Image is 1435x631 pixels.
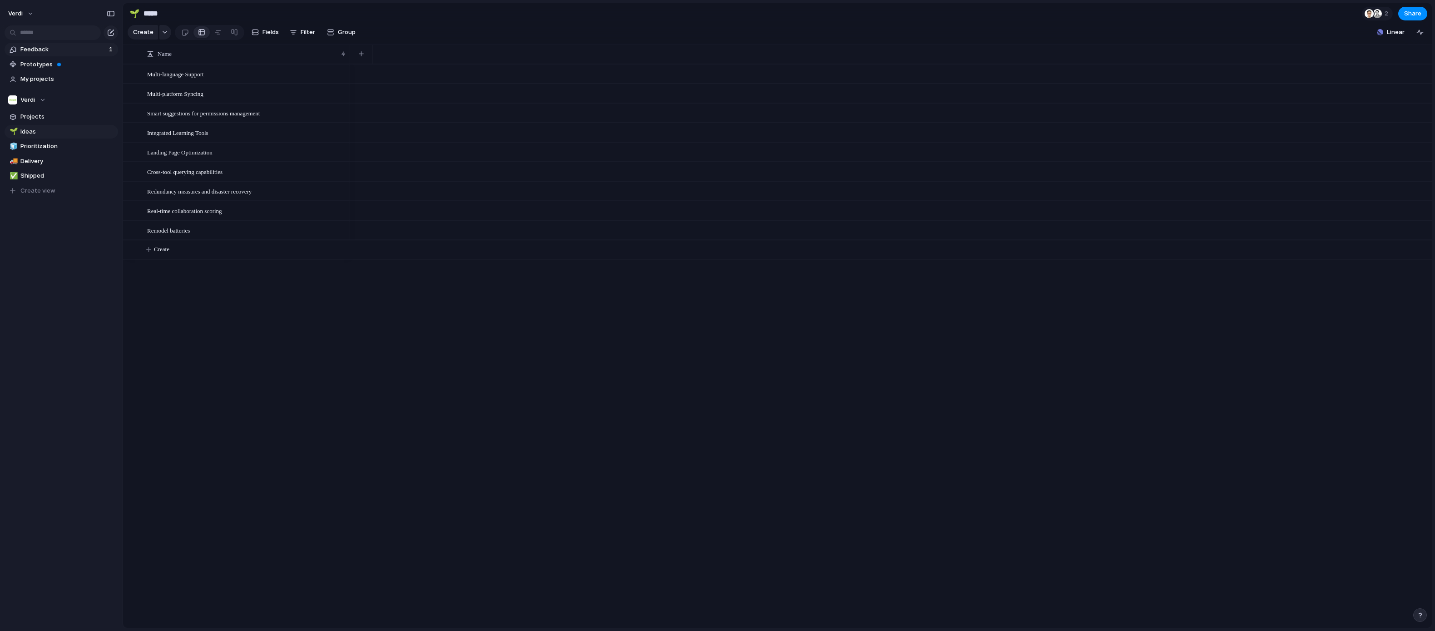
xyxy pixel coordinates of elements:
[301,28,315,37] span: Filter
[20,142,115,151] span: Prioritization
[147,225,190,235] span: Remodel batteries
[248,25,282,40] button: Fields
[1398,7,1427,20] button: Share
[147,166,223,177] span: Cross-tool querying capabilities
[338,28,356,37] span: Group
[158,50,172,59] span: Name
[154,245,169,254] span: Create
[128,25,158,40] button: Create
[1387,28,1405,37] span: Linear
[147,88,203,99] span: Multi-platform Syncing
[147,69,204,79] span: Multi-language Support
[20,171,115,180] span: Shipped
[20,75,115,84] span: My projects
[5,72,118,86] a: My projects
[20,157,115,166] span: Delivery
[4,6,39,21] button: Verdi
[286,25,319,40] button: Filter
[5,110,118,124] a: Projects
[8,127,17,136] button: 🌱
[1373,25,1408,39] button: Linear
[147,186,252,196] span: Redundancy measures and disaster recovery
[133,28,153,37] span: Create
[5,58,118,71] a: Prototypes
[1404,9,1421,18] span: Share
[322,25,360,40] button: Group
[8,9,23,18] span: Verdi
[262,28,279,37] span: Fields
[10,126,16,137] div: 🌱
[1385,9,1391,18] span: 2
[10,171,16,181] div: ✅
[20,95,35,104] span: Verdi
[8,171,17,180] button: ✅
[5,43,118,56] a: Feedback1
[20,60,115,69] span: Prototypes
[20,127,115,136] span: Ideas
[5,154,118,168] a: 🚚Delivery
[8,142,17,151] button: 🧊
[5,169,118,183] a: ✅Shipped
[109,45,114,54] span: 1
[10,141,16,152] div: 🧊
[127,6,142,21] button: 🌱
[5,93,118,107] button: Verdi
[147,205,222,216] span: Real-time collaboration scoring
[5,184,118,198] button: Create view
[147,108,260,118] span: Smart suggestions for permissions management
[20,186,55,195] span: Create view
[147,127,208,138] span: Integrated Learning Tools
[129,7,139,20] div: 🌱
[10,156,16,166] div: 🚚
[5,139,118,153] a: 🧊Prioritization
[20,45,106,54] span: Feedback
[147,147,213,157] span: Landing Page Optimization
[8,157,17,166] button: 🚚
[20,112,115,121] span: Projects
[5,125,118,139] a: 🌱Ideas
